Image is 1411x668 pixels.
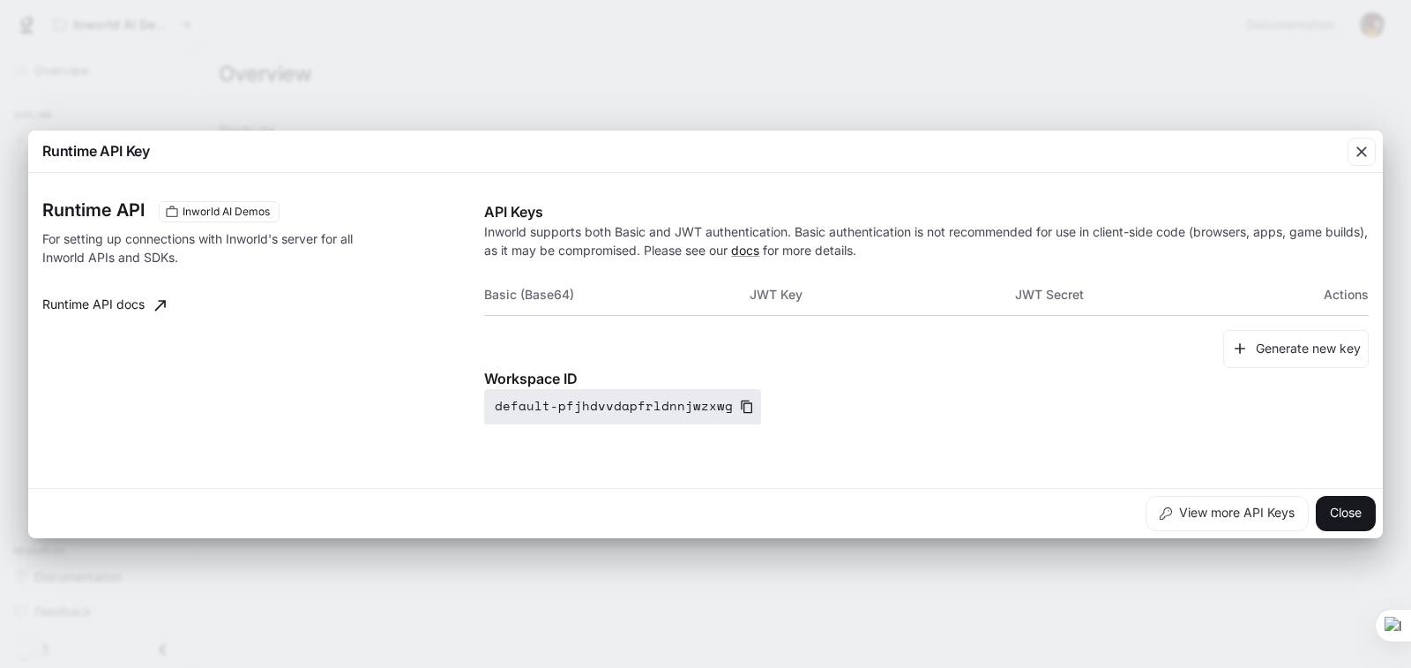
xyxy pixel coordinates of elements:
button: Generate new key [1223,330,1369,368]
h3: Runtime API [42,201,145,219]
th: Basic (Base64) [484,274,750,316]
th: JWT Key [750,274,1015,316]
p: API Keys [484,201,1369,222]
th: Actions [1280,274,1369,316]
a: Runtime API docs [35,288,173,323]
button: Close [1316,496,1376,531]
button: View more API Keys [1146,496,1309,531]
p: Workspace ID [484,368,1369,389]
p: For setting up connections with Inworld's server for all Inworld APIs and SDKs. [42,229,363,266]
div: These keys will apply to your current workspace only [159,201,280,222]
a: docs [731,243,759,258]
span: Inworld AI Demos [175,204,277,220]
th: JWT Secret [1015,274,1280,316]
button: default-pfjhdvvdapfrldnnjwzxwg [484,389,761,424]
p: Inworld supports both Basic and JWT authentication. Basic authentication is not recommended for u... [484,222,1369,259]
p: Runtime API Key [42,140,150,161]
